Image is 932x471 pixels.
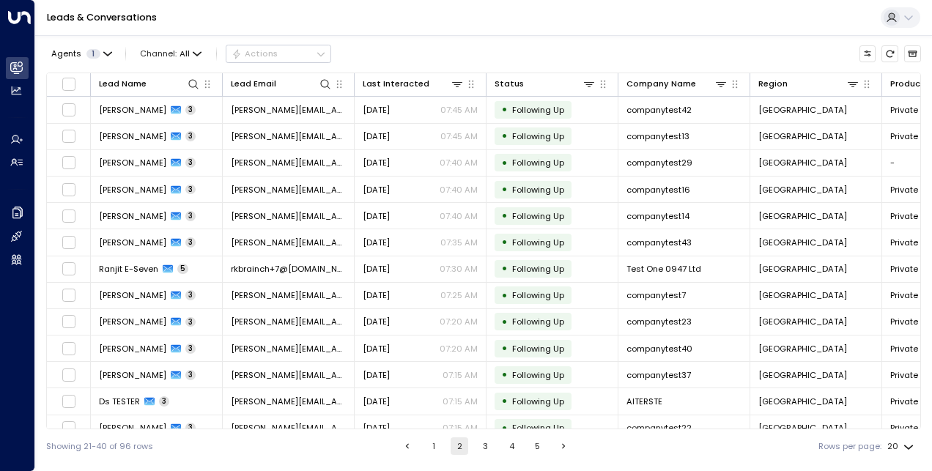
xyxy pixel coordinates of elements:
[99,104,166,116] span: Michelle Tang
[758,316,847,327] span: London
[440,316,478,327] p: 07:20 AM
[626,263,701,275] span: Test One 0947 Ltd
[226,45,331,62] button: Actions
[425,437,443,455] button: Go to page 1
[231,77,332,91] div: Lead Email
[363,237,390,248] span: Yesterday
[758,369,847,381] span: London
[185,185,196,195] span: 3
[231,422,346,434] span: michelle.tang+22@gmail.com
[136,45,207,62] span: Channel:
[495,77,524,91] div: Status
[501,391,508,411] div: •
[758,104,847,116] span: London
[62,288,76,303] span: Toggle select row
[626,343,692,355] span: companytest40
[512,422,564,434] span: Following Up
[231,104,346,116] span: michelle.tang+42@gmail.com
[758,237,847,248] span: London
[626,130,689,142] span: companytest13
[62,155,76,170] span: Toggle select row
[231,77,276,91] div: Lead Email
[512,130,564,142] span: Following Up
[758,289,847,301] span: London
[626,184,690,196] span: companytest16
[62,103,76,117] span: Toggle select row
[477,437,495,455] button: Go to page 3
[758,343,847,355] span: London
[512,104,564,116] span: Following Up
[501,286,508,305] div: •
[62,262,76,276] span: Toggle select row
[443,369,478,381] p: 07:15 AM
[231,369,346,381] span: michelle.tang+37@gmail.com
[512,316,564,327] span: Following Up
[363,77,429,91] div: Last Interacted
[440,157,478,168] p: 07:40 AM
[62,235,76,250] span: Toggle select row
[363,316,390,327] span: Yesterday
[501,259,508,278] div: •
[443,396,478,407] p: 07:15 AM
[99,184,166,196] span: Michelle Tang
[626,316,692,327] span: companytest23
[887,437,917,456] div: 20
[185,370,196,380] span: 3
[512,396,564,407] span: Following Up
[501,206,508,226] div: •
[501,126,508,146] div: •
[626,77,728,91] div: Company Name
[440,289,478,301] p: 07:25 AM
[363,263,390,275] span: Yesterday
[451,437,468,455] button: page 2
[231,396,346,407] span: dan@tog.io
[185,344,196,354] span: 3
[231,343,346,355] span: michelle.tang+40@gmail.com
[529,437,547,455] button: Go to page 5
[501,232,508,252] div: •
[177,264,188,274] span: 5
[62,341,76,356] span: Toggle select row
[99,396,140,407] span: Ds TESTER
[185,131,196,141] span: 3
[99,157,166,168] span: Michelle Tang
[512,263,564,275] span: Following Up
[440,343,478,355] p: 07:20 AM
[47,11,157,23] a: Leads & Conversations
[185,317,196,327] span: 3
[440,263,478,275] p: 07:30 AM
[363,210,390,222] span: Yesterday
[363,184,390,196] span: Yesterday
[159,396,169,407] span: 3
[86,49,100,59] span: 1
[758,157,847,168] span: London
[185,211,196,221] span: 3
[818,440,881,453] label: Rows per page:
[626,157,692,168] span: companytest29
[626,369,691,381] span: companytest37
[398,437,574,455] nav: pagination navigation
[440,184,478,196] p: 07:40 AM
[512,237,564,248] span: Following Up
[363,343,390,355] span: Yesterday
[555,437,573,455] button: Go to next page
[626,104,692,116] span: companytest42
[99,422,166,434] span: Michelle Tang
[99,130,166,142] span: Michelle Tang
[443,422,478,434] p: 07:15 AM
[363,422,390,434] span: Yesterday
[180,49,190,59] span: All
[512,343,564,355] span: Following Up
[62,129,76,144] span: Toggle select row
[501,179,508,199] div: •
[890,77,925,91] div: Product
[231,316,346,327] span: michelle.tang+23@gmail.com
[363,130,390,142] span: Yesterday
[46,440,153,453] div: Showing 21-40 of 96 rows
[501,338,508,358] div: •
[99,77,147,91] div: Lead Name
[62,209,76,223] span: Toggle select row
[512,184,564,196] span: Following Up
[363,157,390,168] span: Yesterday
[62,182,76,197] span: Toggle select row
